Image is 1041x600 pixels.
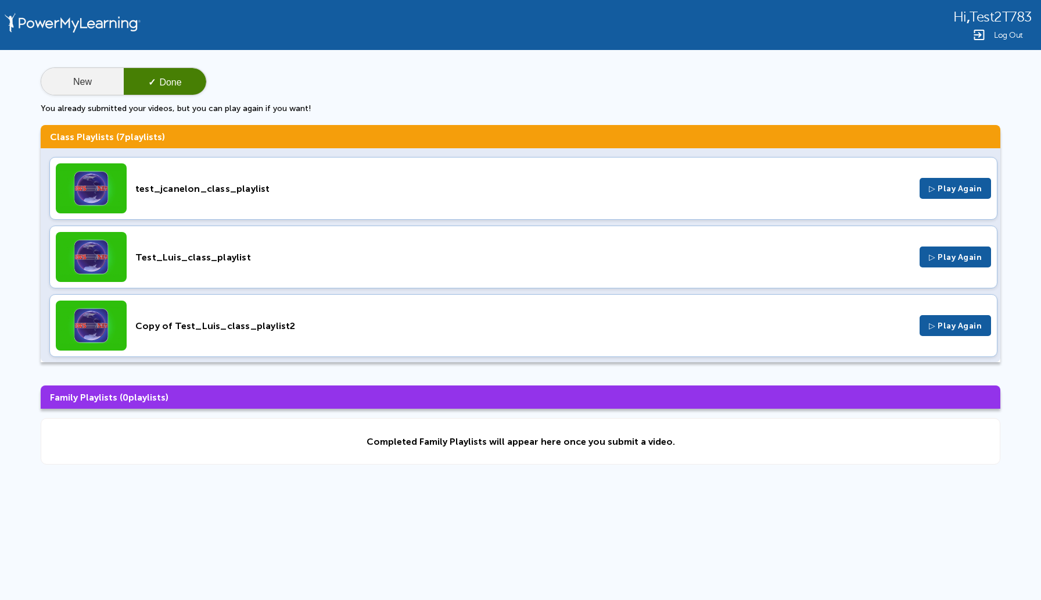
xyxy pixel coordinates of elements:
[367,436,675,447] div: Completed Family Playlists will appear here once you submit a video.
[994,31,1023,40] span: Log Out
[920,315,991,336] button: ▷ Play Again
[920,247,991,267] button: ▷ Play Again
[929,184,982,194] span: ▷ Play Again
[972,28,986,42] img: Logout Icon
[56,163,127,213] img: Thumbnail
[119,131,125,142] span: 7
[41,385,1000,409] h3: Family Playlists ( playlists)
[135,252,911,263] div: Test_Luis_class_playlist
[953,8,1032,25] div: ,
[56,301,127,351] img: Thumbnail
[123,392,128,403] span: 0
[41,103,1000,113] p: You already submitted your videos, but you can play again if you want!
[929,252,982,262] span: ▷ Play Again
[124,68,206,96] button: ✓Done
[135,183,911,194] div: test_jcanelon_class_playlist
[41,68,124,96] button: New
[135,320,911,331] div: Copy of Test_Luis_class_playlist2
[992,548,1032,591] iframe: Chat
[920,178,991,199] button: ▷ Play Again
[41,125,1000,148] h3: Class Playlists ( playlists)
[953,9,967,25] span: Hi
[929,321,982,331] span: ▷ Play Again
[970,9,1032,25] span: Test2T783
[148,77,156,87] span: ✓
[56,232,127,282] img: Thumbnail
